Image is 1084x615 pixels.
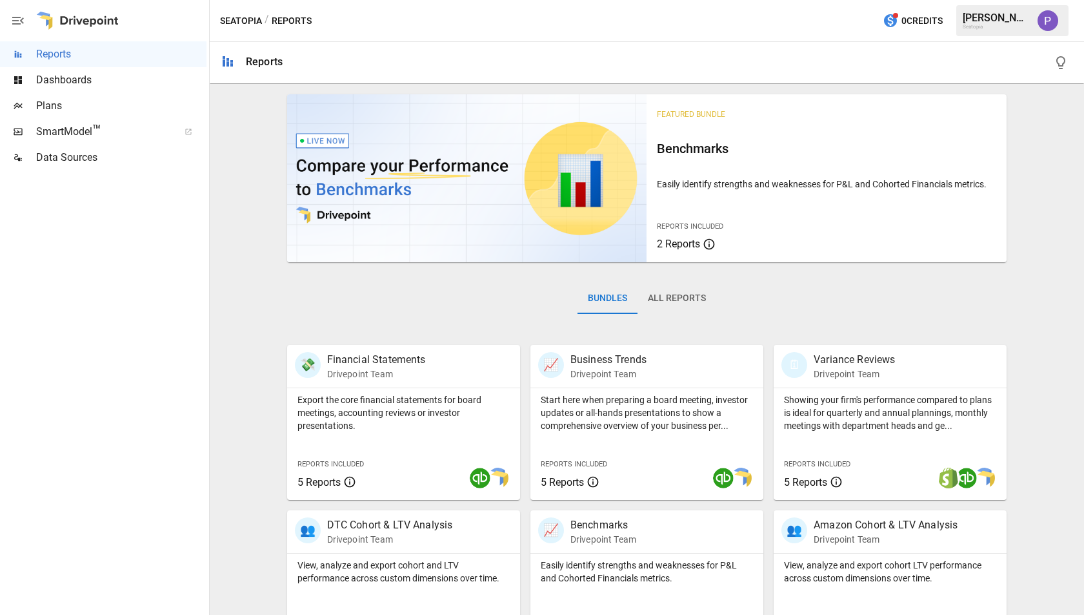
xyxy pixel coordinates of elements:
span: 0 Credits [901,13,943,29]
button: Prateek Batra [1030,3,1066,39]
div: Reports [246,56,283,68]
button: Bundles [577,283,637,314]
img: video thumbnail [287,94,647,262]
p: Drivepoint Team [327,368,426,380]
span: 5 Reports [541,476,584,488]
p: Drivepoint Team [814,533,958,546]
span: Reports Included [784,460,850,468]
div: 👥 [781,517,807,543]
p: Drivepoint Team [814,368,895,380]
span: Reports Included [541,460,607,468]
p: Benchmarks [570,517,636,533]
div: [PERSON_NAME] [963,12,1030,24]
p: Start here when preparing a board meeting, investor updates or all-hands presentations to show a ... [541,393,753,432]
span: Data Sources [36,150,206,165]
div: 👥 [295,517,321,543]
div: 🗓 [781,352,807,378]
img: quickbooks [956,468,977,488]
div: 📈 [538,352,564,378]
div: / [265,13,269,29]
img: shopify [938,468,959,488]
img: quickbooks [713,468,734,488]
span: Dashboards [36,72,206,88]
span: 5 Reports [784,476,827,488]
p: Drivepoint Team [570,368,647,380]
div: Seatopia [963,24,1030,30]
span: Featured Bundle [657,110,725,119]
span: Plans [36,98,206,114]
button: All Reports [637,283,716,314]
span: 5 Reports [297,476,341,488]
p: DTC Cohort & LTV Analysis [327,517,453,533]
p: Easily identify strengths and weaknesses for P&L and Cohorted Financials metrics. [541,559,753,585]
button: 0Credits [878,9,948,33]
p: Business Trends [570,352,647,368]
span: ™ [92,122,101,138]
p: Easily identify strengths and weaknesses for P&L and Cohorted Financials metrics. [657,178,996,191]
img: smart model [488,468,508,488]
p: Showing your firm's performance compared to plans is ideal for quarterly and annual plannings, mo... [784,393,996,432]
button: Seatopia [220,13,262,29]
p: Drivepoint Team [327,533,453,546]
p: View, analyze and export cohort LTV performance across custom dimensions over time. [784,559,996,585]
h6: Benchmarks [657,138,996,159]
img: smart model [974,468,995,488]
p: Financial Statements [327,352,426,368]
span: Reports Included [297,460,364,468]
div: 💸 [295,352,321,378]
p: Amazon Cohort & LTV Analysis [814,517,958,533]
img: Prateek Batra [1038,10,1058,31]
div: 📈 [538,517,564,543]
p: Export the core financial statements for board meetings, accounting reviews or investor presentat... [297,393,510,432]
p: Drivepoint Team [570,533,636,546]
span: SmartModel [36,124,170,140]
span: Reports [36,47,206,62]
p: View, analyze and export cohort and LTV performance across custom dimensions over time. [297,559,510,585]
span: 2 Reports [657,238,700,250]
img: smart model [731,468,752,488]
img: quickbooks [470,468,490,488]
p: Variance Reviews [814,352,895,368]
span: Reports Included [657,222,723,231]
